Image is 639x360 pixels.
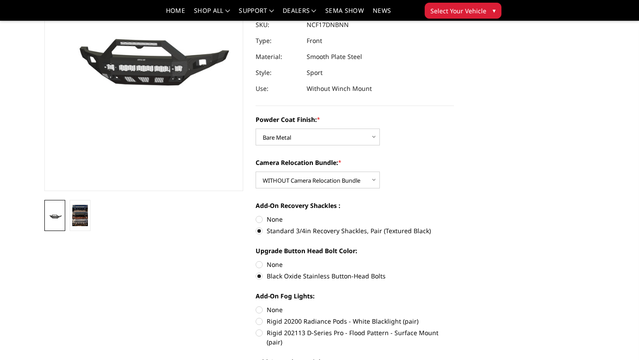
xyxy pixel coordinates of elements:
label: Add-On Fog Lights: [256,291,454,301]
dd: NCF17DNBNN [307,17,349,33]
dd: Front [307,33,322,49]
a: News [373,8,391,20]
label: None [256,215,454,224]
label: None [256,260,454,269]
label: Standard 3/4in Recovery Shackles, Pair (Textured Black) [256,226,454,235]
label: None [256,305,454,314]
img: 2017-2022 Ford F450-550 - Freedom Series - Sport Front Bumper (non-winch) [72,205,88,226]
label: Powder Coat Finish: [256,115,454,124]
a: Home [166,8,185,20]
dt: Material: [256,49,300,65]
a: shop all [194,8,230,20]
label: Camera Relocation Bundle: [256,158,454,167]
img: 2017-2022 Ford F450-550 - Freedom Series - Sport Front Bumper (non-winch) [47,212,63,220]
dt: Type: [256,33,300,49]
button: Select Your Vehicle [425,3,501,19]
label: Upgrade Button Head Bolt Color: [256,246,454,255]
a: Support [239,8,274,20]
dt: Use: [256,81,300,97]
dt: SKU: [256,17,300,33]
label: Rigid 20200 Radiance Pods - White Blacklight (pair) [256,317,454,326]
dd: Without Winch Mount [307,81,372,97]
span: Select Your Vehicle [430,6,486,16]
label: Rigid 202113 D-Series Pro - Flood Pattern - Surface Mount (pair) [256,328,454,347]
a: Dealers [283,8,316,20]
a: SEMA Show [325,8,364,20]
span: ▾ [493,6,496,15]
dd: Smooth Plate Steel [307,49,362,65]
label: Black Oxide Stainless Button-Head Bolts [256,271,454,281]
label: Add-On Recovery Shackles : [256,201,454,210]
dt: Style: [256,65,300,81]
dd: Sport [307,65,323,81]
